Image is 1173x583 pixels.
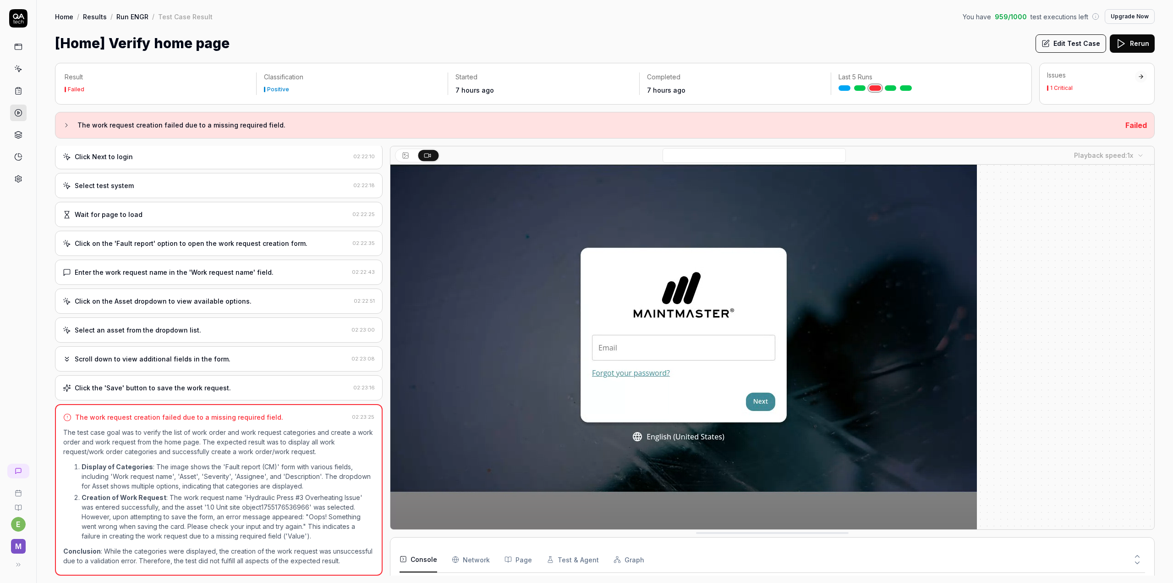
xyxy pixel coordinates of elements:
[1074,150,1133,160] div: Playback speed:
[75,181,134,190] div: Select test system
[75,412,283,422] div: The work request creation failed due to a missing required field.
[82,494,166,501] strong: Creation of Work Request
[1030,12,1088,22] span: test executions left
[75,152,133,161] div: Click Next to login
[55,12,73,21] a: Home
[455,86,494,94] time: 7 hours ago
[504,547,532,572] button: Page
[77,120,1118,131] h3: The work request creation failed due to a missing required field.
[455,72,632,82] p: Started
[353,182,375,189] time: 02:22:18
[82,493,374,541] p: : The work request name 'Hydraulic Press #3 Overheating Issue' was entered successfully, and the ...
[63,428,374,456] p: The test case goal was to verify the list of work order and work request categories and create a ...
[11,517,26,532] button: e
[351,327,375,333] time: 02:23:00
[647,72,823,82] p: Completed
[4,497,33,511] a: Documentation
[352,211,375,217] time: 02:22:25
[55,33,230,54] h1: [Home] Verify home page
[4,482,33,497] a: Book a call with us
[77,12,79,21] div: /
[267,87,289,92] div: Positive
[75,354,230,364] div: Scroll down to view additional fields in the form.
[1110,34,1155,53] button: Rerun
[63,547,101,555] strong: Conclusion
[116,12,148,21] a: Run ENGR
[75,210,143,219] div: Wait for page to load
[75,267,274,277] div: Enter the work request name in the 'Work request name' field.
[353,153,375,160] time: 02:22:10
[110,12,113,21] div: /
[352,240,375,246] time: 02:22:35
[995,12,1027,22] span: 959 / 1000
[4,532,33,555] button: M
[614,547,644,572] button: Graph
[963,12,991,22] span: You have
[351,355,375,362] time: 02:23:08
[1105,9,1155,24] button: Upgrade Now
[400,547,437,572] button: Console
[158,12,213,21] div: Test Case Result
[1050,85,1073,91] div: 1 Critical
[353,384,375,391] time: 02:23:16
[354,298,375,304] time: 02:22:51
[647,86,685,94] time: 7 hours ago
[75,325,201,335] div: Select an asset from the dropdown list.
[75,383,231,393] div: Click the 'Save' button to save the work request.
[547,547,599,572] button: Test & Agent
[83,12,107,21] a: Results
[352,269,375,275] time: 02:22:43
[82,462,374,491] p: : The image shows the 'Fault report (CM)' form with various fields, including 'Work request name'...
[75,296,252,306] div: Click on the Asset dropdown to view available options.
[63,546,374,566] p: : While the categories were displayed, the creation of the work request was unsuccessful due to a...
[352,414,374,420] time: 02:23:25
[1036,34,1106,53] button: Edit Test Case
[7,464,29,478] a: New conversation
[1047,71,1135,80] div: Issues
[264,72,440,82] p: Classification
[75,239,307,248] div: Click on the 'Fault report' option to open the work request creation form.
[68,87,84,92] div: Failed
[63,120,1118,131] button: The work request creation failed due to a missing required field.
[82,463,153,471] strong: Display of Categories
[839,72,1015,82] p: Last 5 Runs
[65,72,249,82] p: Result
[11,539,26,554] span: M
[452,547,490,572] button: Network
[152,12,154,21] div: /
[1125,121,1147,130] span: Failed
